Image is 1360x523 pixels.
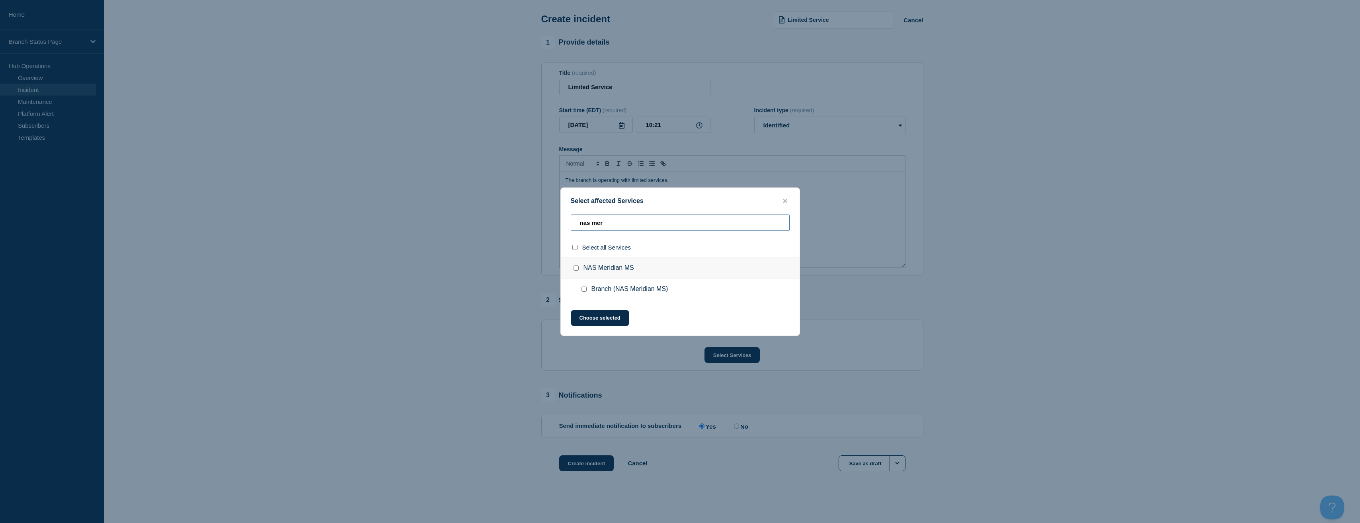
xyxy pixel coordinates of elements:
[561,258,800,279] div: NAS Meridian MS
[780,197,790,205] button: close button
[574,265,579,271] input: NAS Meridian MS checkbox
[571,215,790,231] input: Search
[561,197,800,205] div: Select affected Services
[581,287,587,292] input: Branch (NAS Meridian MS) checkbox
[582,244,631,251] span: Select all Services
[571,310,629,326] button: Choose selected
[591,285,668,293] span: Branch (NAS Meridian MS)
[572,245,578,250] input: select all checkbox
